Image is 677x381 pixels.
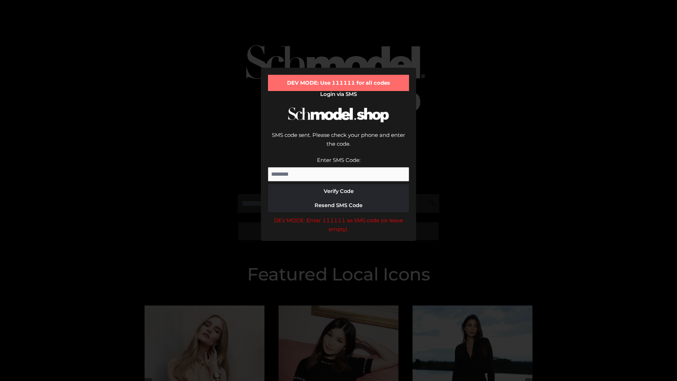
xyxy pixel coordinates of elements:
[268,75,409,91] div: DEV MODE: Use 111111 for all codes
[268,131,409,156] div: SMS code sent. Please check your phone and enter the code.
[268,184,409,198] button: Verify Code
[268,91,409,97] h2: Login via SMS
[268,198,409,212] button: Resend SMS Code
[317,157,360,163] label: Enter SMS Code:
[286,101,391,129] img: Schmodel Logo
[268,216,409,234] div: DEV MODE: Enter 111111 as SMS code (or leave empty).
